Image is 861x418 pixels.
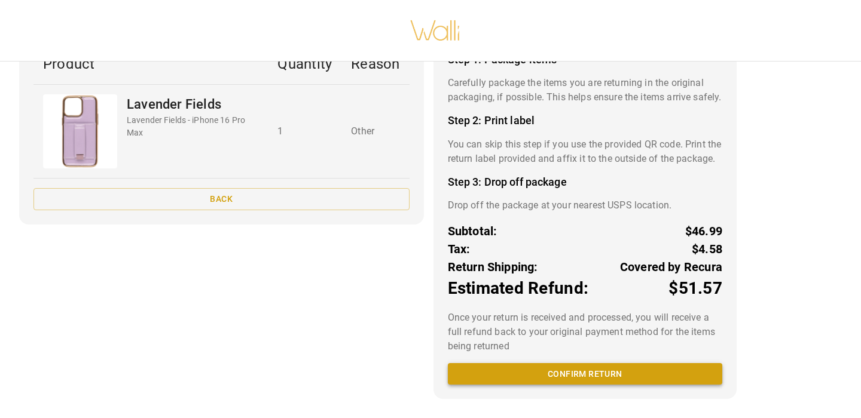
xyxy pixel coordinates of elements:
p: Drop off the package at your nearest USPS location. [448,198,722,213]
h4: Step 2: Print label [448,114,722,127]
p: Quantity [277,53,332,75]
img: walli-inc.myshopify.com [410,5,461,56]
p: Carefully package the items you are returning in the original packaging, if possible. This helps ... [448,76,722,105]
p: Return Shipping: [448,258,538,276]
p: Tax: [448,240,471,258]
p: Product [43,53,258,75]
button: Back [33,188,410,210]
p: Other [351,124,399,139]
p: Estimated Refund: [448,276,588,301]
h4: Step 3: Drop off package [448,176,722,189]
p: Reason [351,53,399,75]
p: 1 [277,124,332,139]
p: $4.58 [692,240,722,258]
p: Once your return is received and processed, you will receive a full refund back to your original ... [448,311,722,354]
p: Lavender Fields [127,94,258,114]
p: $46.99 [685,222,722,240]
p: $51.57 [668,276,722,301]
button: Confirm return [448,363,722,385]
p: Subtotal: [448,222,497,240]
p: You can skip this step if you use the provided QR code. Print the return label provided and affix... [448,137,722,166]
p: Covered by Recura [620,258,722,276]
p: Lavender Fields - iPhone 16 Pro Max [127,114,258,139]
